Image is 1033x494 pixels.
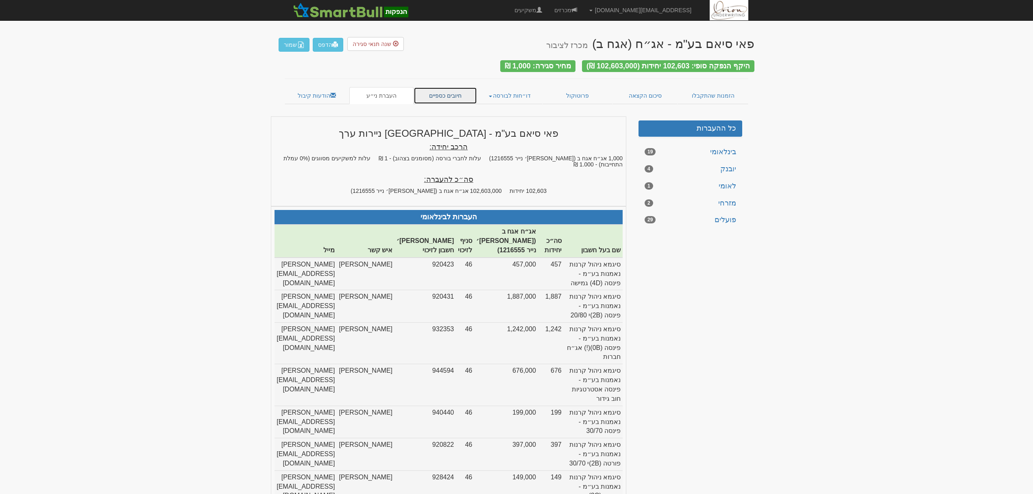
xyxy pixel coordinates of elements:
[639,161,742,177] a: יובנק
[298,42,304,48] img: excel-file-white.png
[645,182,653,190] span: 1
[538,322,564,364] td: 1,242
[414,87,477,104] a: חיובים כספיים
[474,258,538,290] td: 457,000
[279,38,309,52] button: שמור
[337,438,394,471] td: [PERSON_NAME]
[275,290,337,323] td: [PERSON_NAME][EMAIL_ADDRESS][DOMAIN_NAME]
[474,406,538,438] td: 199,000
[275,406,337,438] td: [PERSON_NAME][EMAIL_ADDRESS][DOMAIN_NAME]
[639,195,742,212] a: מזרחי
[645,148,656,155] span: 19
[351,188,501,194] span: 102,603,000 אג״ח אגח ב ([PERSON_NAME]׳ נייר 1216555)
[538,406,564,438] td: 199
[456,438,474,471] td: 46
[582,60,754,72] div: היקף הנפקה סופי: 102,603 יחידות (102,603,000 ₪)
[394,364,456,406] td: 944594
[394,438,456,471] td: 920822
[394,290,456,323] td: 920431
[291,2,410,18] img: SmartBull Logo
[639,178,742,195] a: לאומי
[538,290,564,323] td: 1,887
[456,258,474,290] td: 46
[394,225,456,258] th: [PERSON_NAME]׳ חשבון לזיכוי
[546,37,754,50] div: פאי סיאם בע"מ - אג״ח (אגח ב)
[564,364,623,406] td: סיגמא ניהול קרנות נאמנות בע״מ - פינסה אסטרטגיות חוב גידור
[564,290,623,323] td: סיגמא ניהול קרנות נאמנות בע״מ - פינסה (2B)י 20/80
[564,406,623,438] td: סיגמא ניהול קרנות נאמנות בע״מ - פינסה 30/70
[538,258,564,290] td: 457
[489,155,623,162] span: 1,000 אג״ח אגח ב ([PERSON_NAME]׳ נייר 1216555)
[456,406,474,438] td: 46
[275,364,337,406] td: [PERSON_NAME][EMAIL_ADDRESS][DOMAIN_NAME]
[645,165,653,173] span: 4
[347,37,404,51] button: שנה תנאי סגירה
[275,258,337,290] td: [PERSON_NAME][EMAIL_ADDRESS][DOMAIN_NAME]
[275,210,623,225] th: העברות לבינלאומי
[456,290,474,323] td: 46
[564,258,623,290] td: סיגמא ניהול קרנות נאמנות בע״מ - פינסה (4D) גמישה
[394,406,456,438] td: 940440
[275,438,337,471] td: [PERSON_NAME][EMAIL_ADDRESS][DOMAIN_NAME]
[456,322,474,364] td: 46
[394,258,456,290] td: 920423
[474,225,538,258] th: אג״ח אגח ב ([PERSON_NAME]׳ נייר 1216555)
[337,258,394,290] td: [PERSON_NAME]
[429,143,468,151] u: הרכב יחידה:
[639,144,742,160] a: בינלאומי
[612,87,678,104] a: סיכום הקצאה
[379,155,481,162] span: עלות לחברי בורסה (מסומנים בצהוב) - 1 ₪
[474,438,538,471] td: 397,000
[474,290,538,323] td: 1,887,000
[424,175,473,184] u: סה״כ להעברה:
[285,87,349,104] a: הודעות קיבול
[474,364,538,406] td: 676,000
[275,225,337,258] th: מייל
[538,364,564,406] td: 676
[337,364,394,406] td: [PERSON_NAME]
[538,225,564,258] th: סה״כ יחידות
[275,128,623,139] h3: פאי סיאם בע"מ - [GEOGRAPHIC_DATA] ניירות ערך
[456,225,474,258] th: סניף לזיכוי
[564,225,623,258] th: שם בעל חשבון
[337,406,394,438] td: [PERSON_NAME]
[477,87,543,104] a: דו״חות לבורסה
[313,38,343,52] a: הדפס
[337,225,394,258] th: איש קשר
[645,199,653,207] span: 2
[645,216,656,223] span: 29
[564,438,623,471] td: סיגמא ניהול קרנות נאמנות בע״מ - פורטה (2B)י 30/70
[337,322,394,364] td: [PERSON_NAME]
[275,322,337,364] td: [PERSON_NAME][EMAIL_ADDRESS][DOMAIN_NAME]
[474,322,538,364] td: 1,242,000
[546,41,588,50] small: מכרז לציבור
[543,87,612,104] a: פרוטוקול
[500,60,575,72] div: מחיר סגירה: 1,000 ₪
[283,155,623,168] span: עלות למשקיעים מסווגים (0% עמלת התחייבות) - 1.000 ₪
[538,438,564,471] td: 397
[639,120,742,137] a: כל ההעברות
[337,290,394,323] td: [PERSON_NAME]
[639,212,742,228] a: פועלים
[678,87,748,104] a: הזמנות שהתקבלו
[353,41,391,47] span: שנה תנאי סגירה
[394,322,456,364] td: 932353
[349,87,414,104] a: העברת ני״ע
[456,364,474,406] td: 46
[510,188,547,194] span: 102,603 יחידות
[564,322,623,364] td: סיגמא ניהול קרנות נאמנות בע״מ - פינסה (0B)(!) אג״ח חברות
